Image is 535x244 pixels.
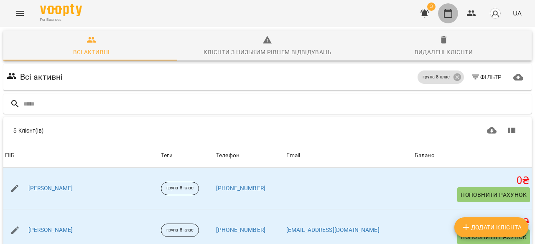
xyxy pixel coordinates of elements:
button: Завантажити CSV [482,121,502,141]
p: група 8 клас [166,185,194,192]
span: Email [286,151,411,161]
a: [PERSON_NAME] [28,226,73,234]
div: Телефон [216,151,239,161]
button: Поповнити рахунок [457,187,530,202]
span: ПІБ [5,151,158,161]
div: Клієнти з низьким рівнем відвідувань [204,47,331,57]
div: ПІБ [5,151,15,161]
span: UA [513,9,522,18]
span: Додати клієнта [461,222,522,232]
span: 3 [427,3,436,11]
h5: 0 ₴ [415,174,530,187]
div: Sort [415,151,434,161]
button: UA [510,5,525,21]
div: група 8 клас [418,70,464,84]
button: Фільтр [467,70,505,85]
span: Поповнити рахунок [461,232,527,242]
div: Sort [216,151,239,161]
button: Додати клієнта [454,217,528,237]
div: Sort [286,151,301,161]
p: група 8 клас [166,227,194,234]
span: Телефон [216,151,283,161]
h5: 0 ₴ [415,216,530,229]
div: Table Toolbar [3,117,532,144]
span: Баланс [415,151,530,161]
div: Видалені клієнти [415,47,473,57]
p: група 8 клас [423,74,450,81]
button: Menu [10,3,30,23]
a: [PERSON_NAME] [28,184,73,193]
div: Email [286,151,301,161]
div: група 8 клас [161,182,199,195]
div: Всі активні [73,47,110,57]
span: For Business [40,17,82,23]
img: avatar_s.png [489,8,501,19]
a: [EMAIL_ADDRESS][DOMAIN_NAME] [286,226,380,233]
span: Поповнити рахунок [461,190,527,200]
a: [PHONE_NUMBER] [216,185,265,191]
img: Voopty Logo [40,4,82,16]
div: група 8 клас [161,224,199,237]
a: [PHONE_NUMBER] [216,226,265,233]
span: Фільтр [471,72,502,82]
div: Баланс [415,151,434,161]
div: Теги [161,151,213,161]
div: 5 Клієнт(ів) [13,126,263,135]
h6: Всі активні [20,70,63,83]
div: Sort [5,151,15,161]
button: Показати колонки [502,121,522,141]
